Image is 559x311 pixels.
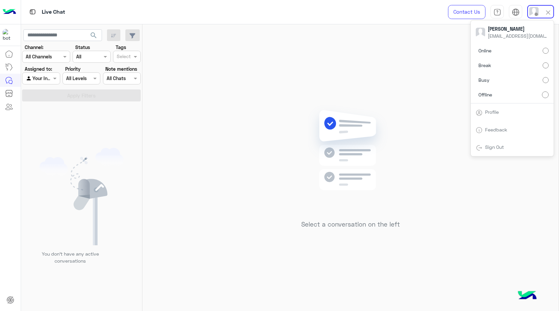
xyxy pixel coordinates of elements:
img: no messages [302,105,399,216]
input: Offline [542,91,549,98]
img: close [544,9,552,16]
input: Busy [543,77,549,83]
img: userImage [529,7,539,16]
input: Online [543,48,549,54]
label: Assigned to: [25,65,52,72]
button: Apply Filters [22,89,141,101]
label: Status [75,44,90,51]
img: hulul-logo.png [516,284,539,308]
label: Note mentions [105,65,137,72]
a: tab [490,5,504,19]
button: search [86,29,102,44]
a: Feedback [485,127,507,132]
img: userImage [476,28,485,37]
p: Live Chat [42,8,65,17]
img: tab [476,127,482,133]
span: Online [478,47,491,54]
div: Select [116,53,131,61]
span: Offline [478,91,492,98]
label: Channel: [25,44,43,51]
img: empty users [39,148,124,245]
a: Profile [485,109,499,115]
img: tab [476,109,482,116]
img: tab [28,8,37,16]
span: Break [478,62,491,69]
span: search [90,31,98,39]
label: Tags [116,44,126,51]
img: tab [476,144,482,151]
span: Busy [478,76,489,83]
h5: Select a conversation on the left [301,221,400,228]
span: [EMAIL_ADDRESS][DOMAIN_NAME] [488,32,548,39]
a: Contact Us [448,5,485,19]
p: You don’t have any active conversations [36,250,104,265]
input: Break [543,62,549,68]
img: tab [512,8,520,16]
img: Logo [3,5,16,19]
img: tab [493,8,501,16]
label: Priority [65,65,81,72]
span: [PERSON_NAME] [488,25,548,32]
img: 322208621163248 [3,29,15,41]
a: Sign Out [485,144,504,150]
